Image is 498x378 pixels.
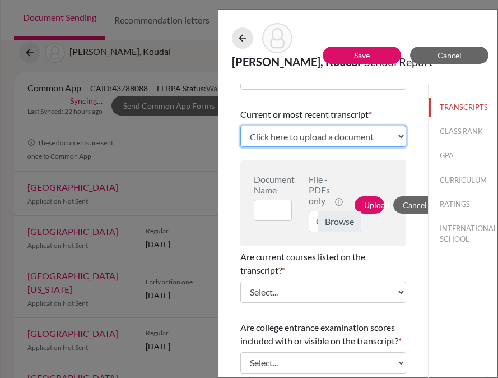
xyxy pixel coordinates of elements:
[240,322,398,346] span: Are college entrance examination scores included with or visible on the transcript?
[334,197,343,206] span: info
[309,174,338,206] div: File - PDFs only
[393,196,436,214] button: Cancel
[429,219,498,249] button: INTERNATIONAL SCHOOL
[429,170,498,190] button: CURRICULUM
[429,98,498,117] button: TRANSCRIPTS
[309,211,361,232] label: Choose file
[429,195,498,214] button: RATINGS
[240,251,365,275] span: Are current courses listed on the transcript?
[232,55,360,68] strong: [PERSON_NAME], Koudai
[240,109,369,119] span: Current or most recent transcript
[254,174,292,195] div: Document Name
[429,146,498,165] button: GPA
[355,196,384,214] button: Upload
[429,122,498,141] button: CLASS RANK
